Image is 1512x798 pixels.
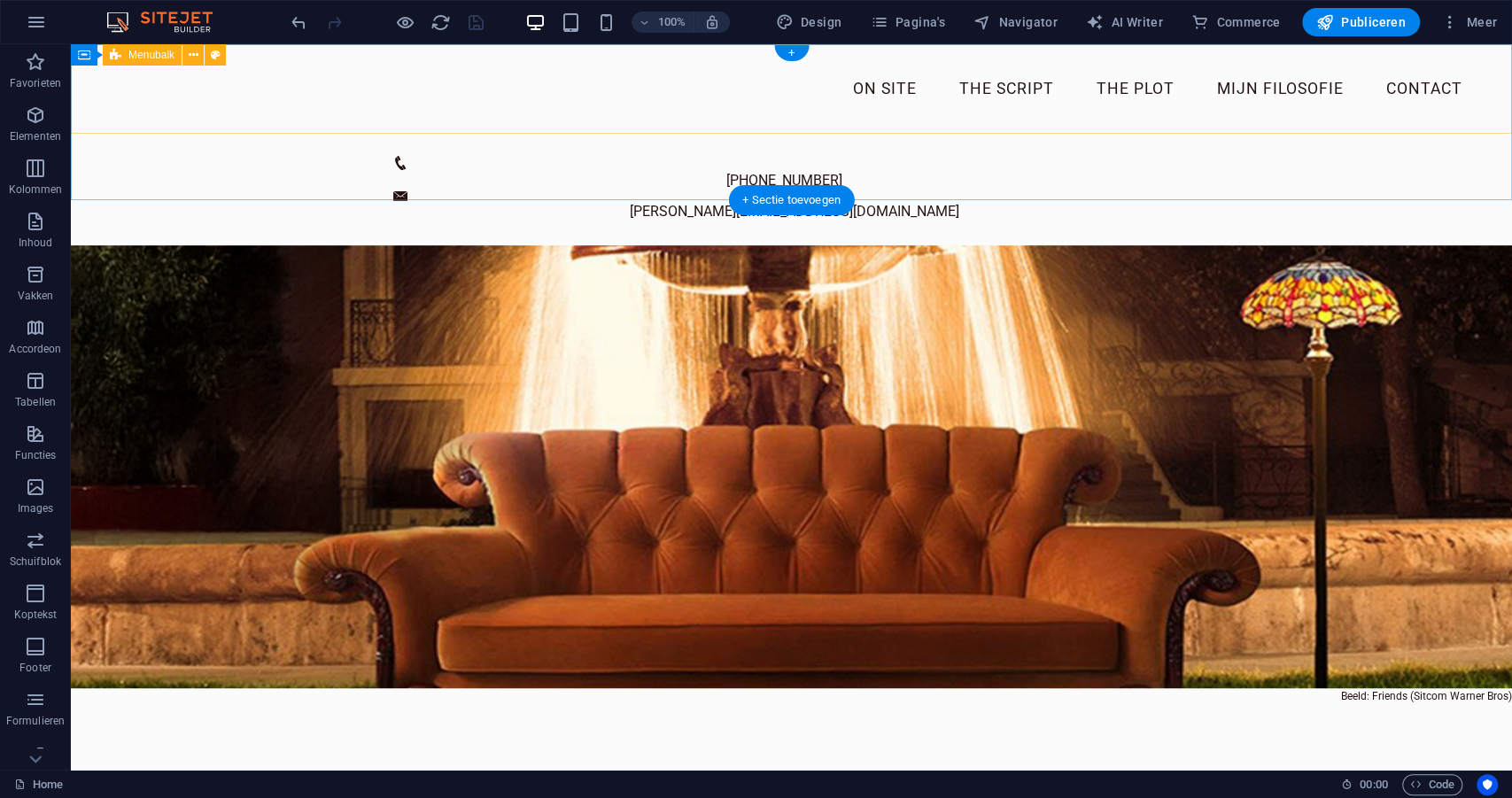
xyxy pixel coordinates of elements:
p: Tabellen [15,395,56,409]
button: Navigator [966,8,1065,36]
p: Functies [15,448,57,462]
a: Klik om selectie op te heffen, dubbelklik om Pagina's te open [14,774,63,795]
p: Kolommen [9,182,63,197]
i: Ongedaan maken: Text wijzigen (Ctrl+Z) [289,12,309,33]
i: Pagina opnieuw laden [430,12,451,33]
button: Usercentrics [1477,774,1498,795]
p: Elementen [10,129,61,143]
button: Meer [1434,8,1504,36]
p: Vakken [18,289,54,303]
p: Formulieren [6,714,65,728]
span: Publiceren [1316,13,1406,31]
p: Favorieten [10,76,61,90]
i: Stel bij het wijzigen van de grootte van de weergegeven website automatisch het juist zoomniveau ... [704,14,720,30]
span: Meer [1441,13,1497,31]
span: 00 00 [1360,774,1387,795]
span: Menubalk [128,50,174,60]
span: Code [1410,774,1454,795]
div: + Sectie toevoegen [728,185,855,215]
button: reload [430,12,451,33]
a: [PERSON_NAME][EMAIL_ADDRESS][DOMAIN_NAME] [559,159,888,175]
button: Publiceren [1302,8,1420,36]
span: Commerce [1191,13,1281,31]
p: Schuifblok [10,554,61,569]
p: Accordeon [9,342,61,356]
h6: 100% [658,12,686,33]
span: : [1372,778,1375,791]
p: Images [18,501,54,515]
button: Commerce [1184,8,1288,36]
p: Inhoud [19,236,53,250]
p: Koptekst [14,608,58,622]
span: Design [776,13,842,31]
button: 100% [632,12,694,33]
span: Pagina's [870,13,945,31]
button: undo [288,12,309,33]
img: Editor Logo [102,12,235,33]
span: Navigator [973,13,1058,31]
span: AI Writer [1086,13,1163,31]
button: Klik hier om de voorbeeldmodus te verlaten en verder te gaan met bewerken [394,12,415,33]
p: Footer [19,661,51,675]
div: Design (Ctrl+Alt+Y) [769,8,849,36]
h6: Sessietijd [1341,774,1388,795]
button: Pagina's [863,8,952,36]
div: + [774,45,809,61]
button: Code [1402,774,1462,795]
button: Design [769,8,849,36]
button: AI Writer [1079,8,1170,36]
